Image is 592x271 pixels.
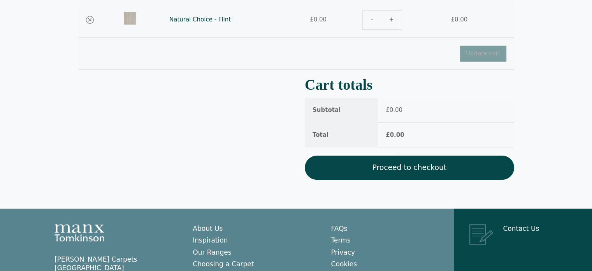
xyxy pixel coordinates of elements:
[451,16,467,23] bdi: 0.00
[310,16,327,23] bdi: 0.00
[331,260,357,268] a: Cookies
[460,46,506,62] button: Update cart
[386,106,390,113] span: £
[386,131,390,138] span: £
[124,12,136,25] img: Natural Choice Flint
[331,236,351,244] a: Terms
[331,225,348,232] a: FAQs
[451,16,455,23] span: £
[193,236,228,244] a: Inspiration
[310,16,314,23] span: £
[305,98,378,123] th: Subtotal
[54,224,104,241] img: Manx Tomkinson Logo
[169,16,231,23] a: Natural Choice - Flint
[86,16,94,24] a: Remove Natural Choice - Flint from cart
[386,131,404,138] bdi: 0.00
[503,225,539,232] a: Contact Us
[193,248,231,256] a: Our Ranges
[305,123,378,148] th: Total
[305,156,514,180] a: Proceed to checkout
[193,260,254,268] a: Choosing a Carpet
[331,248,355,256] a: Privacy
[193,225,223,232] a: About Us
[305,79,514,90] h2: Cart totals
[386,106,402,113] bdi: 0.00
